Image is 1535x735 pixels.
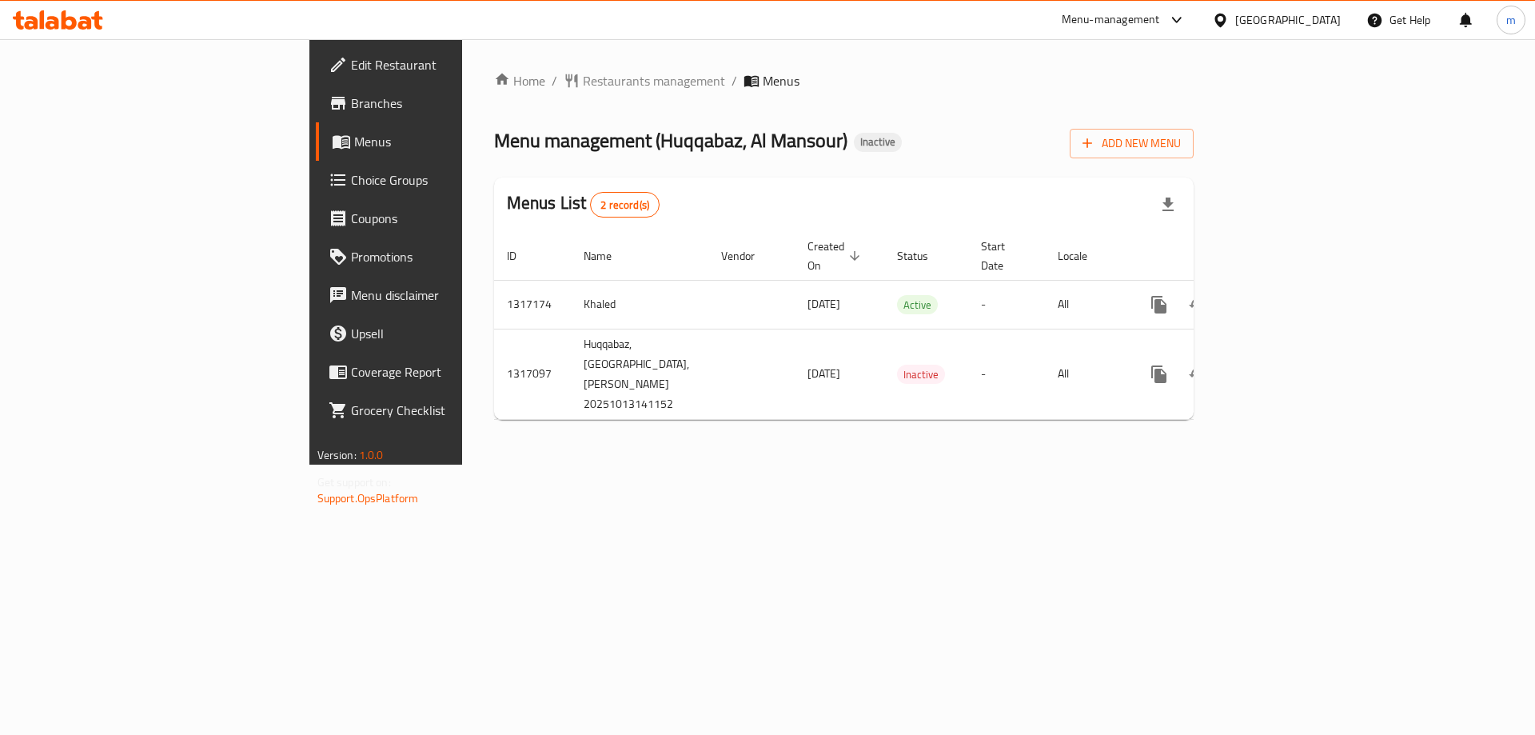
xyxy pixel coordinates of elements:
[807,363,840,384] span: [DATE]
[584,246,632,266] span: Name
[590,192,660,218] div: Total records count
[354,132,553,151] span: Menus
[981,237,1026,275] span: Start Date
[316,161,566,199] a: Choice Groups
[583,71,725,90] span: Restaurants management
[1058,246,1108,266] span: Locale
[1082,134,1181,154] span: Add New Menu
[1045,329,1127,419] td: All
[316,314,566,353] a: Upsell
[968,280,1045,329] td: -
[317,488,419,509] a: Support.OpsPlatform
[351,286,553,305] span: Menu disclaimer
[854,133,902,152] div: Inactive
[897,246,949,266] span: Status
[897,296,938,314] span: Active
[854,135,902,149] span: Inactive
[317,472,391,493] span: Get support on:
[968,329,1045,419] td: -
[507,191,660,218] h2: Menus List
[316,199,566,238] a: Coupons
[351,324,553,343] span: Upsell
[494,71,1194,90] nav: breadcrumb
[316,276,566,314] a: Menu disclaimer
[807,294,840,314] span: [DATE]
[351,170,553,190] span: Choice Groups
[763,71,799,90] span: Menus
[1149,186,1187,224] div: Export file
[897,366,945,384] span: Inactive
[351,55,553,74] span: Edit Restaurant
[316,84,566,122] a: Branches
[1506,11,1516,29] span: m
[351,362,553,381] span: Coverage Report
[571,280,708,329] td: Khaled
[1127,232,1306,281] th: Actions
[351,401,553,420] span: Grocery Checklist
[494,232,1306,420] table: enhanced table
[564,71,725,90] a: Restaurants management
[351,94,553,113] span: Branches
[1178,286,1217,324] button: Change Status
[316,353,566,391] a: Coverage Report
[316,238,566,276] a: Promotions
[1045,280,1127,329] td: All
[494,122,847,158] span: Menu management ( Huqqabaz, Al Mansour )
[591,198,659,213] span: 2 record(s)
[1235,11,1341,29] div: [GEOGRAPHIC_DATA]
[897,295,938,314] div: Active
[1062,10,1160,30] div: Menu-management
[1070,129,1194,158] button: Add New Menu
[571,329,708,419] td: Huqqabaz, [GEOGRAPHIC_DATA],[PERSON_NAME] 20251013141152
[359,445,384,465] span: 1.0.0
[351,247,553,266] span: Promotions
[351,209,553,228] span: Coupons
[1178,355,1217,393] button: Change Status
[316,122,566,161] a: Menus
[807,237,865,275] span: Created On
[1140,286,1178,324] button: more
[317,445,357,465] span: Version:
[721,246,775,266] span: Vendor
[1140,355,1178,393] button: more
[316,46,566,84] a: Edit Restaurant
[316,391,566,429] a: Grocery Checklist
[732,71,737,90] li: /
[507,246,537,266] span: ID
